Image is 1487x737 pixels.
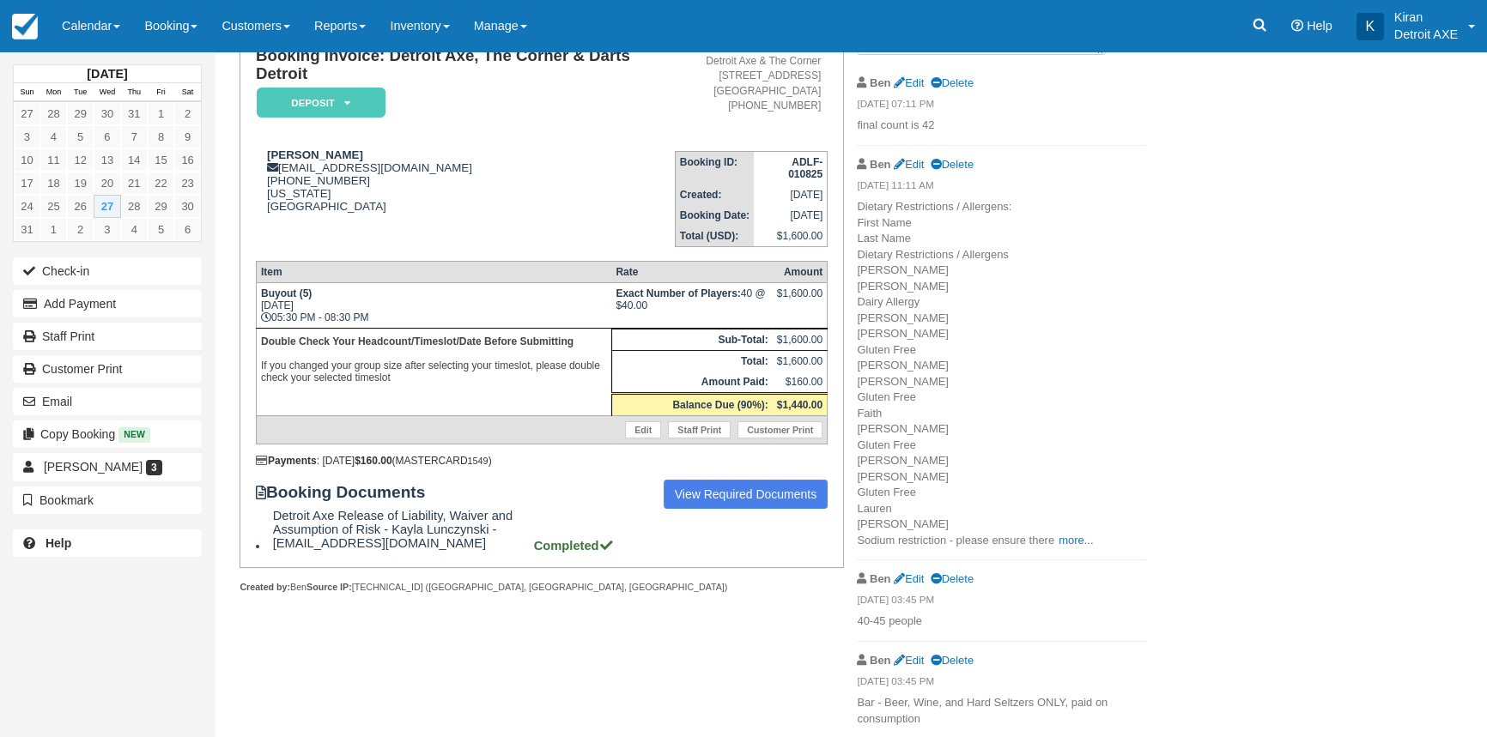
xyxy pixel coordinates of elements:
a: 27 [14,102,40,125]
td: $1,600.00 [754,226,828,247]
span: Help [1307,19,1332,33]
a: Edit [894,654,924,667]
th: Sat [174,83,201,102]
a: Staff Print [668,421,731,438]
th: Booking Date: [675,205,754,226]
th: Total: [611,350,772,372]
th: Tue [67,83,94,102]
a: Customer Print [737,421,822,438]
p: Dietary Restrictions / Allergens: First Name Last Name Dietary Restrictions / Allergens [PERSON_N... [857,199,1146,548]
a: 30 [94,102,120,125]
p: Bar - Beer, Wine, and Hard Seltzers ONLY, paid on consumption [857,695,1146,727]
span: [PERSON_NAME] [44,460,143,474]
a: 10 [14,148,40,172]
td: 40 @ $40.00 [611,282,772,328]
a: 8 [148,125,174,148]
td: $160.00 [773,372,828,394]
a: 28 [40,102,67,125]
address: Detroit Axe & The Corner [STREET_ADDRESS] [GEOGRAPHIC_DATA] [PHONE_NUMBER] [682,54,822,113]
a: 1 [40,218,67,241]
td: $1,600.00 [773,350,828,372]
span: Detroit Axe Release of Liability, Waiver and Assumption of Risk - Kayla Lunczynski - [EMAIL_ADDRE... [273,509,531,550]
strong: Buyout (5) [261,287,312,299]
strong: [PERSON_NAME] [267,148,363,161]
th: Item [256,261,611,282]
a: 19 [67,172,94,195]
a: Delete [931,76,974,89]
a: 18 [40,172,67,195]
a: 3 [14,125,40,148]
a: 20 [94,172,120,195]
a: 3 [94,218,120,241]
a: Edit [894,158,924,171]
strong: [DATE] [87,67,127,81]
a: 2 [174,102,201,125]
a: Delete [931,158,974,171]
a: 21 [121,172,148,195]
div: Ben [TECHNICAL_ID] ([GEOGRAPHIC_DATA], [GEOGRAPHIC_DATA], [GEOGRAPHIC_DATA]) [240,581,843,594]
b: Help [46,536,71,550]
a: Edit [625,421,661,438]
a: 26 [67,195,94,218]
img: checkfront-main-nav-mini-logo.png [12,14,38,39]
th: Created: [675,184,754,205]
th: Thu [121,83,148,102]
p: 40-45 people [857,613,1146,630]
th: Rate [611,261,772,282]
strong: Booking Documents [256,483,441,502]
strong: Created by: [240,582,290,592]
a: Delete [931,572,974,585]
a: 29 [148,195,174,218]
button: Email [13,388,202,415]
em: [DATE] 11:11 AM [857,178,1146,197]
strong: Ben [870,76,890,89]
a: 12 [67,148,94,172]
th: Amount Paid: [611,372,772,394]
em: [DATE] 03:45 PM [857,674,1146,693]
em: [DATE] 07:11 PM [857,97,1146,116]
a: 5 [67,125,94,148]
p: final count is 42 [857,118,1146,134]
a: 25 [40,195,67,218]
div: [EMAIL_ADDRESS][DOMAIN_NAME] [PHONE_NUMBER] [US_STATE] [GEOGRAPHIC_DATA] [256,148,675,213]
a: 14 [121,148,148,172]
th: Booking ID: [675,151,754,184]
a: 11 [40,148,67,172]
a: more... [1059,534,1093,547]
strong: Ben [870,572,890,585]
em: Deposit [257,88,385,118]
strong: $160.00 [355,455,391,467]
a: 13 [94,148,120,172]
td: $1,600.00 [773,329,828,350]
a: 9 [174,125,201,148]
a: 22 [148,172,174,195]
button: Add Payment [13,290,202,317]
a: View Required Documents [664,480,828,509]
a: 27 [94,195,120,218]
a: 2 [67,218,94,241]
strong: ADLF-010825 [788,156,822,180]
a: Customer Print [13,355,202,383]
a: Staff Print [13,323,202,350]
th: Wed [94,83,120,102]
a: 1 [148,102,174,125]
a: 17 [14,172,40,195]
b: Double Check Your Headcount/Timeslot/Date Before Submitting [261,335,574,347]
strong: $1,440.00 [777,399,822,411]
a: Delete [931,654,974,667]
button: Bookmark [13,486,202,514]
p: Kiran [1394,9,1458,26]
p: If you changed your group size after selecting your timeslot, please double check your selected t... [261,333,607,386]
strong: Payments [256,455,317,467]
a: 31 [14,218,40,241]
a: 5 [148,218,174,241]
th: Amount [773,261,828,282]
th: Mon [40,83,67,102]
span: New [118,427,150,442]
a: 7 [121,125,148,148]
a: 4 [40,125,67,148]
th: Sub-Total: [611,329,772,350]
h1: Booking Invoice: Detroit Axe, The Corner & Darts Detroit [256,47,675,82]
a: 23 [174,172,201,195]
a: 24 [14,195,40,218]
